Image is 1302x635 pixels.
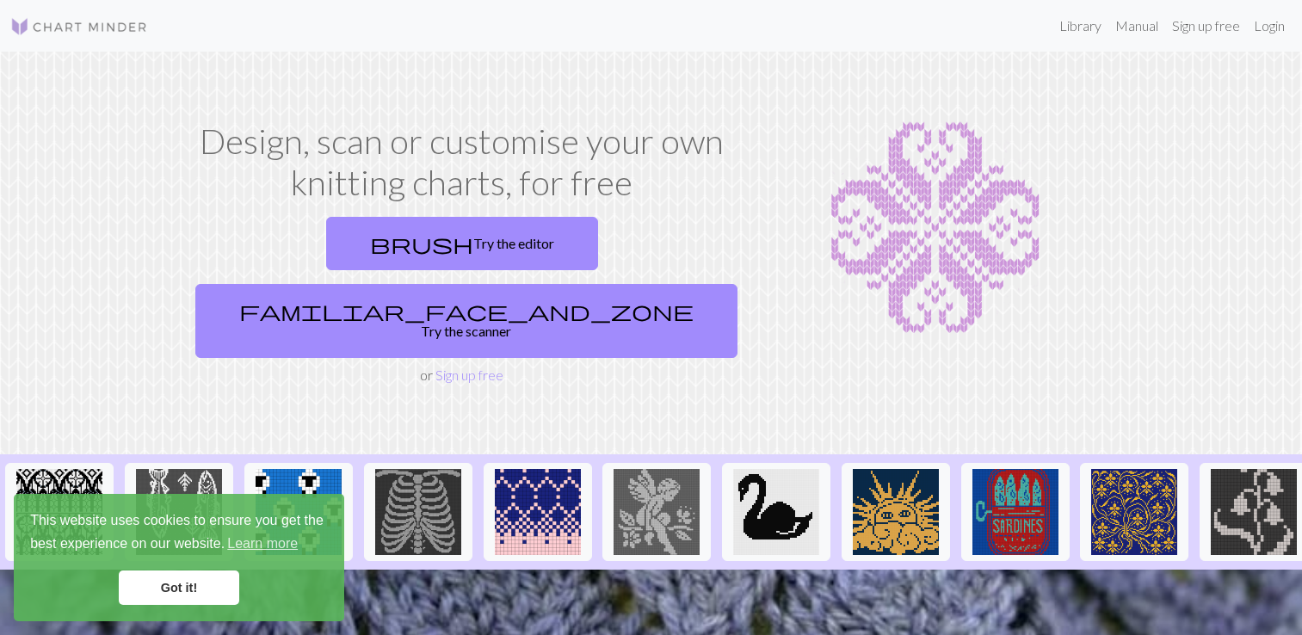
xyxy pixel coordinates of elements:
h1: Design, scan or customise your own knitting charts, for free [188,120,736,203]
a: New Piskel-1.png (2).png [364,502,472,518]
a: Try the scanner [195,284,737,358]
a: tracery [5,502,114,518]
span: familiar_face_and_zone [239,299,694,323]
button: angel practice [602,463,711,561]
a: Sign up free [435,367,503,383]
img: New Piskel-1.png (2).png [375,469,461,555]
button: flower bandana [1080,463,1188,561]
a: Idee [484,502,592,518]
button: New Piskel-1.png (2).png [364,463,472,561]
img: IMG_8664.jpeg [853,469,939,555]
a: Manual [1108,9,1165,43]
a: IMG_8664.jpeg [842,502,950,518]
img: angel practice [614,469,700,555]
button: IMG_0291.jpeg [722,463,830,561]
img: Alpha pattern #192501.jpg [1211,469,1297,555]
img: flower bandana [1091,469,1177,555]
img: Idee [495,469,581,555]
div: or [188,210,736,385]
a: Login [1247,9,1292,43]
button: IMG_8664.jpeg [842,463,950,561]
img: Chart example [756,120,1114,336]
button: Idee [484,463,592,561]
a: Sign up free [1165,9,1247,43]
button: Sheep socks [244,463,353,561]
a: Try the editor [326,217,598,270]
a: Sardines in a can [961,502,1070,518]
img: IMG_0291.jpeg [733,469,819,555]
img: Sardines in a can [972,469,1058,555]
img: tracery [16,469,102,555]
span: brush [370,231,473,256]
button: tracery [5,463,114,561]
button: Sardines in a can [961,463,1070,561]
span: This website uses cookies to ensure you get the best experience on our website. [30,510,328,557]
img: Logo [10,16,148,37]
a: flower bandana [1080,502,1188,518]
img: fishies :) [136,469,222,555]
a: learn more about cookies [225,531,300,557]
img: Sheep socks [256,469,342,555]
div: cookieconsent [14,494,344,621]
a: IMG_0291.jpeg [722,502,830,518]
a: angel practice [602,502,711,518]
a: Library [1052,9,1108,43]
a: dismiss cookie message [119,570,239,605]
button: fishies :) [125,463,233,561]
